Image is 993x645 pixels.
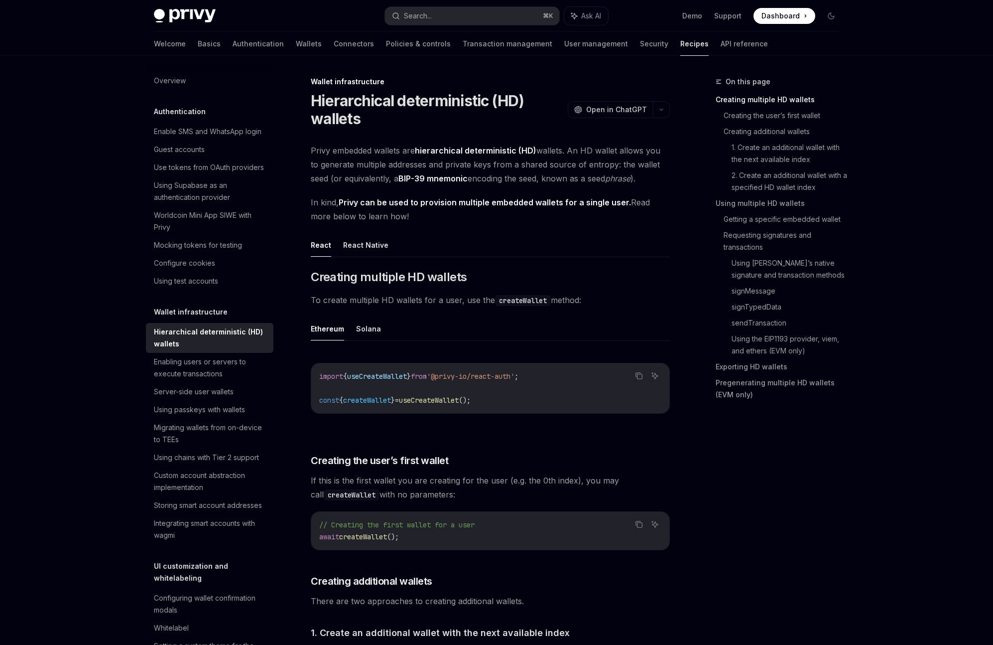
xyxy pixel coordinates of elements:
[154,356,267,380] div: Enabling users or servers to execute transactions
[648,369,661,382] button: Ask AI
[399,396,459,405] span: useCreateWallet
[146,496,273,514] a: Storing smart account addresses
[716,359,847,375] a: Exporting HD wallets
[753,8,815,24] a: Dashboard
[154,106,206,118] h5: Authentication
[198,32,221,56] a: Basics
[311,594,670,608] span: There are two approaches to creating additional wallets.
[459,396,471,405] span: ();
[714,11,742,21] a: Support
[154,452,259,464] div: Using chains with Tier 2 support
[385,7,559,25] button: Search...⌘K
[319,372,343,381] span: import
[146,272,273,290] a: Using test accounts
[391,396,395,405] span: }
[154,622,189,634] div: Whitelabel
[146,449,273,467] a: Using chains with Tier 2 support
[716,195,847,211] a: Using multiple HD wallets
[404,10,432,22] div: Search...
[586,105,647,115] span: Open in ChatGPT
[154,517,267,541] div: Integrating smart accounts with wagmi
[311,233,331,257] button: React
[319,532,339,541] span: await
[334,32,374,56] a: Connectors
[154,257,215,269] div: Configure cookies
[146,589,273,619] a: Configuring wallet confirmation modals
[343,372,347,381] span: {
[682,11,702,21] a: Demo
[564,32,628,56] a: User management
[154,326,267,350] div: Hierarchical deterministic (HD) wallets
[154,9,216,23] img: dark logo
[648,518,661,531] button: Ask AI
[154,470,267,493] div: Custom account abstraction implementation
[732,331,847,359] a: Using the EIP1193 provider, viem, and ethers (EVM only)
[356,317,381,340] button: Solana
[146,619,273,637] a: Whitelabel
[564,7,608,25] button: Ask AI
[324,489,379,500] code: createWallet
[387,532,399,541] span: ();
[154,161,264,173] div: Use tokens from OAuth providers
[154,126,261,138] div: Enable SMS and WhatsApp login
[680,32,709,56] a: Recipes
[732,140,847,167] a: 1. Create an additional wallet with the next available index
[154,306,228,318] h5: Wallet infrastructure
[386,32,451,56] a: Policies & controls
[415,146,536,156] strong: hierarchical deterministic (HD)
[732,167,847,195] a: 2. Create an additional wallet with a specified HD wallet index
[154,75,186,87] div: Overview
[146,141,273,159] a: Guest accounts
[146,323,273,353] a: Hierarchical deterministic (HD) wallets
[721,32,768,56] a: API reference
[233,32,284,56] a: Authentication
[311,317,344,340] button: Ethereum
[154,422,267,446] div: Migrating wallets from on-device to TEEs
[311,626,570,640] span: 1. Create an additional wallet with the next available index
[632,369,645,382] button: Copy the contents from the code block
[319,520,475,529] span: // Creating the first wallet for a user
[339,197,631,207] strong: Privy can be used to provision multiple embedded wallets for a single user.
[154,386,234,398] div: Server-side user wallets
[311,269,467,285] span: Creating multiple HD wallets
[514,372,518,381] span: ;
[146,254,273,272] a: Configure cookies
[339,396,343,405] span: {
[146,236,273,254] a: Mocking tokens for testing
[311,144,670,185] span: Privy embedded wallets are wallets. An HD wallet allows you to generate multiple addresses and pr...
[146,419,273,449] a: Migrating wallets from on-device to TEEs
[311,92,564,128] h1: Hierarchical deterministic (HD) wallets
[154,179,267,203] div: Using Supabase as an authentication provider
[726,76,770,88] span: On this page
[154,404,245,416] div: Using passkeys with wallets
[154,144,205,156] div: Guest accounts
[311,195,670,223] span: In kind, Read more below to learn how!
[347,372,407,381] span: useCreateWallet
[146,206,273,236] a: Worldcoin Mini App SIWE with Privy
[146,514,273,544] a: Integrating smart accounts with wagmi
[632,518,645,531] button: Copy the contents from the code block
[146,467,273,496] a: Custom account abstraction implementation
[732,315,847,331] a: sendTransaction
[732,255,847,283] a: Using [PERSON_NAME]’s native signature and transaction methods
[311,574,432,588] span: Creating additional wallets
[311,454,448,468] span: Creating the user’s first wallet
[296,32,322,56] a: Wallets
[343,396,391,405] span: createWallet
[640,32,668,56] a: Security
[146,176,273,206] a: Using Supabase as an authentication provider
[146,353,273,383] a: Enabling users or servers to execute transactions
[724,227,847,255] a: Requesting signatures and transactions
[716,92,847,108] a: Creating multiple HD wallets
[581,11,601,21] span: Ask AI
[407,372,411,381] span: }
[724,211,847,227] a: Getting a specific embedded wallet
[732,299,847,315] a: signTypedData
[339,532,387,541] span: createWallet
[495,295,551,306] code: createWallet
[761,11,800,21] span: Dashboard
[427,372,514,381] span: '@privy-io/react-auth'
[154,239,242,251] div: Mocking tokens for testing
[146,401,273,419] a: Using passkeys with wallets
[154,275,218,287] div: Using test accounts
